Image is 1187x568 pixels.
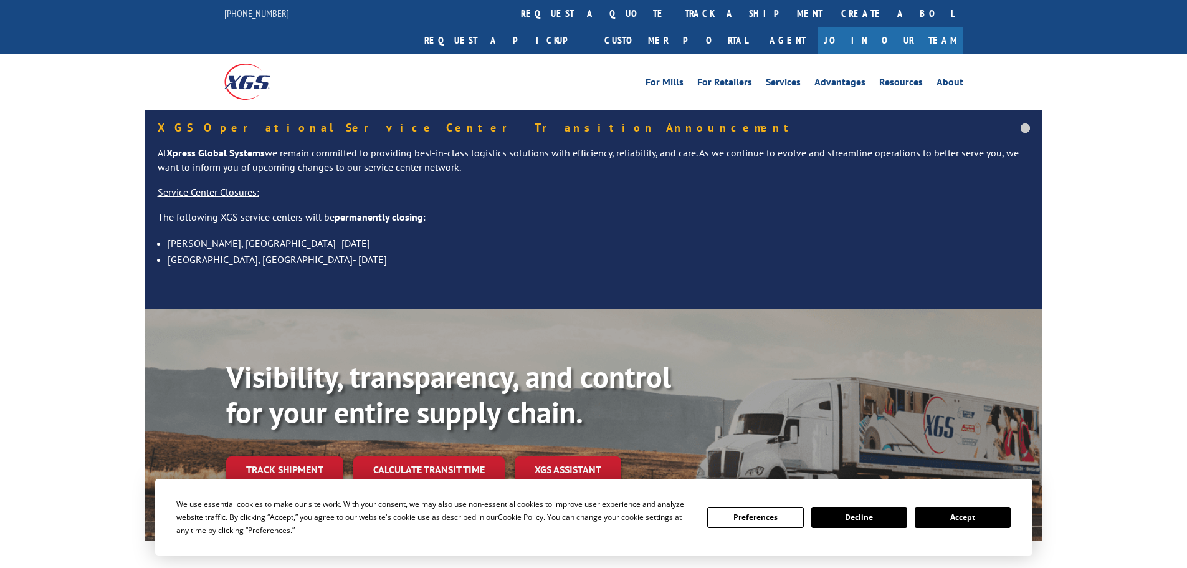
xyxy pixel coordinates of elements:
[707,507,803,528] button: Preferences
[498,512,543,522] span: Cookie Policy
[646,77,684,91] a: For Mills
[168,251,1030,267] li: [GEOGRAPHIC_DATA], [GEOGRAPHIC_DATA]- [DATE]
[158,186,259,198] u: Service Center Closures:
[515,456,621,483] a: XGS ASSISTANT
[757,27,818,54] a: Agent
[818,27,963,54] a: Join Our Team
[415,27,595,54] a: Request a pickup
[168,235,1030,251] li: [PERSON_NAME], [GEOGRAPHIC_DATA]- [DATE]
[158,122,1030,133] h5: XGS Operational Service Center Transition Announcement
[766,77,801,91] a: Services
[353,456,505,483] a: Calculate transit time
[155,479,1032,556] div: Cookie Consent Prompt
[166,147,265,159] strong: Xpress Global Systems
[248,525,290,536] span: Preferences
[915,507,1011,528] button: Accept
[879,77,923,91] a: Resources
[697,77,752,91] a: For Retailers
[335,211,423,223] strong: permanently closing
[224,7,289,19] a: [PHONE_NUMBER]
[595,27,757,54] a: Customer Portal
[226,357,671,432] b: Visibility, transparency, and control for your entire supply chain.
[937,77,963,91] a: About
[176,498,692,537] div: We use essential cookies to make our site work. With your consent, we may also use non-essential ...
[226,456,343,483] a: Track shipment
[158,146,1030,186] p: At we remain committed to providing best-in-class logistics solutions with efficiency, reliabilit...
[814,77,865,91] a: Advantages
[811,507,907,528] button: Decline
[158,210,1030,235] p: The following XGS service centers will be :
